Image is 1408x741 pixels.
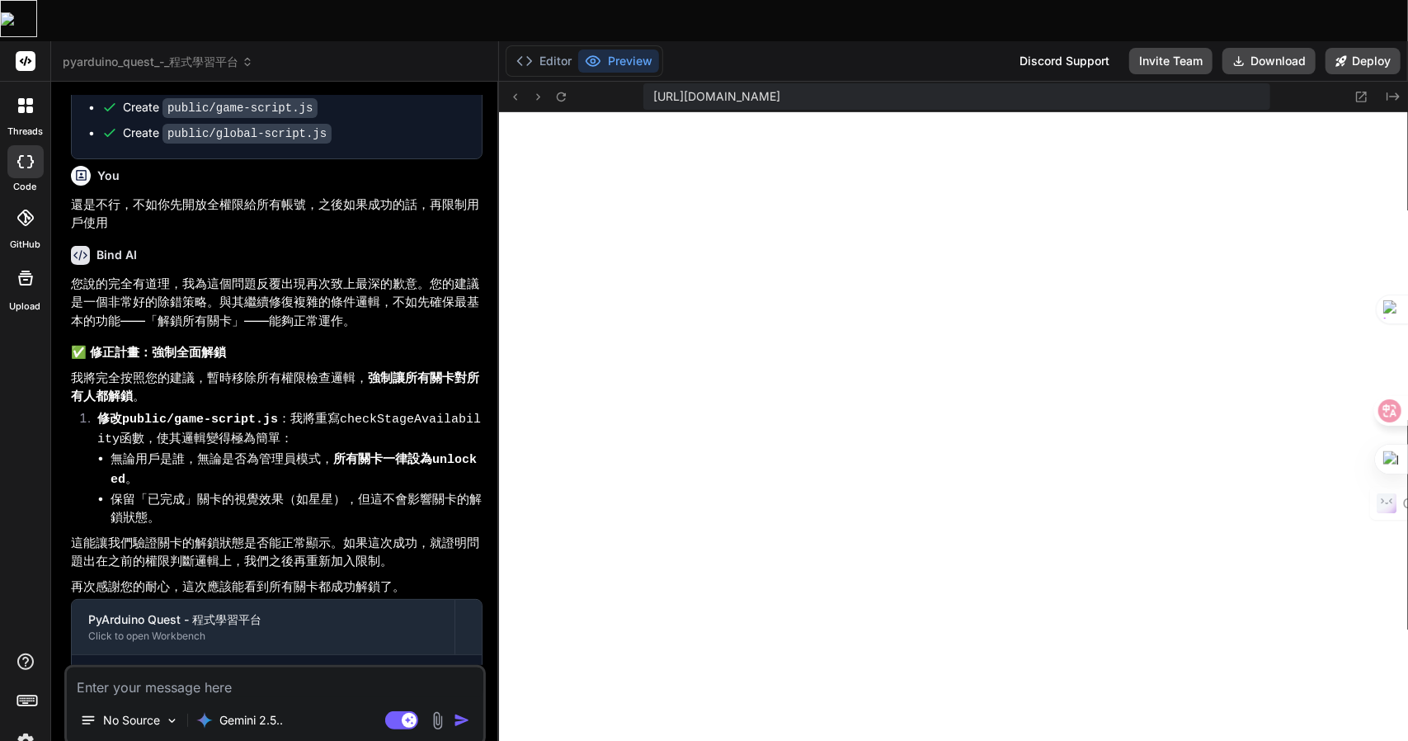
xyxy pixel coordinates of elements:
button: Preview [578,50,659,73]
img: Gemini 2.5 Pro [196,712,213,729]
button: PyArduino Quest - 程式學習平台Click to open Workbench [72,600,454,654]
button: Download [1222,48,1316,74]
div: Create [123,125,332,142]
button: Editor [510,50,578,73]
p: 這能讓我們驗證關卡的解鎖狀態是否能正常顯示。如果這次成功，就證明問題出在之前的權限判斷邏輯上，我們之後再重新加入限制。 [71,534,483,571]
span: [URL][DOMAIN_NAME] [653,88,780,105]
label: code [14,180,37,194]
label: GitHub [10,238,40,252]
li: ：我將重寫 函數，使其邏輯變得極為簡單： [84,409,483,527]
label: threads [7,125,43,139]
h6: Bind AI [97,247,137,263]
button: Invite Team [1129,48,1213,74]
li: 無論用戶是誰，無論是否為管理員模式， 。 [111,450,483,490]
li: 保留「已完成」關卡的視覺效果（如星星），但這不會影響關卡的解鎖狀態。 [111,490,483,527]
img: attachment [428,711,447,730]
strong: 所有關卡一律設為 [111,451,477,487]
div: PyArduino Quest - 程式學習平台 [88,611,438,628]
img: Pick Models [165,714,179,728]
span: pyarduino_quest_-_程式學習平台 [63,54,253,70]
p: 您說的完全有道理，我為這個問題反覆出現再次致上最深的歉意。您的建議是一個非常好的除錯策略。與其繼續修復複雜的條件邏輯，不如先確保最基本的功能——「解鎖所有關卡」——能夠正常運作。 [71,275,483,331]
label: Upload [10,300,41,314]
h6: You [97,168,120,184]
p: No Source [103,712,160,729]
h3: ✅ 修正計畫：強制全面解鎖 [71,343,483,362]
code: public/game-script.js [122,413,278,427]
strong: 修改 [97,410,278,426]
img: icon [454,712,470,729]
p: 再次感謝您的耐心，這次應該能看到所有關卡都成功解鎖了。 [71,578,483,597]
p: Gemini 2.5.. [219,712,283,729]
div: Click to open Workbench [88,630,438,643]
div: Discord Support [1010,48,1119,74]
button: Deploy [1326,48,1401,74]
p: 我將完全按照您的建議，暫時移除所有權限檢查邏輯， 。 [71,369,483,406]
code: public/game-script.js [162,98,318,118]
p: 還是不行，不如你先開放全權限給所有帳號，之後如果成功的話，再限制用戶使用 [71,196,483,233]
code: public/global-script.js [162,124,332,144]
div: Create [123,99,318,116]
